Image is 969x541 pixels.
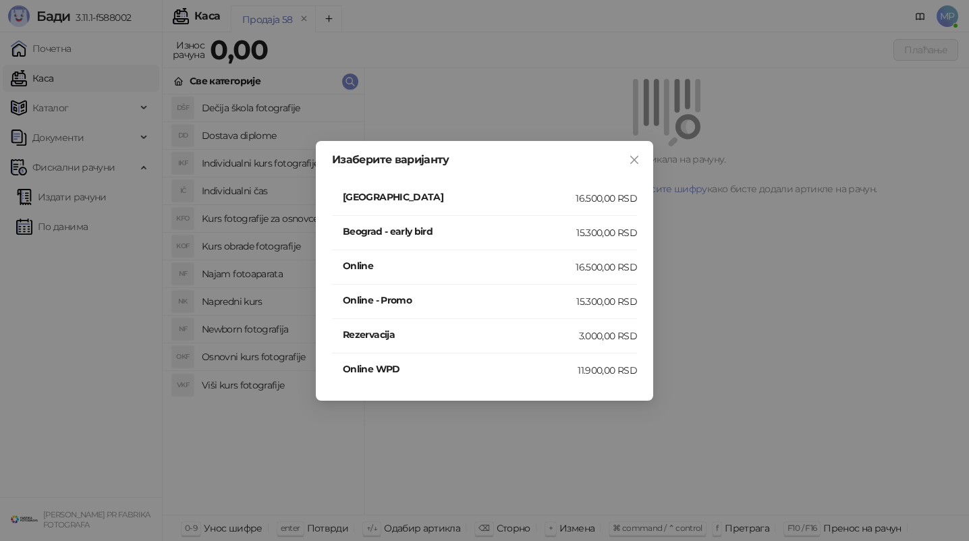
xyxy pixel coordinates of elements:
[576,294,637,309] div: 15.300,00 RSD
[576,191,637,206] div: 16.500,00 RSD
[624,154,645,165] span: Close
[343,362,578,376] h4: Online WPD
[624,149,645,171] button: Close
[343,258,576,273] h4: Online
[576,260,637,275] div: 16.500,00 RSD
[579,329,637,343] div: 3.000,00 RSD
[343,190,576,204] h4: [GEOGRAPHIC_DATA]
[343,293,576,308] h4: Online - Promo
[332,154,637,165] div: Изаберите варијанту
[576,225,637,240] div: 15.300,00 RSD
[343,327,579,342] h4: Rezervacija
[578,363,637,378] div: 11.900,00 RSD
[629,154,640,165] span: close
[343,224,576,239] h4: Beograd - early bird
